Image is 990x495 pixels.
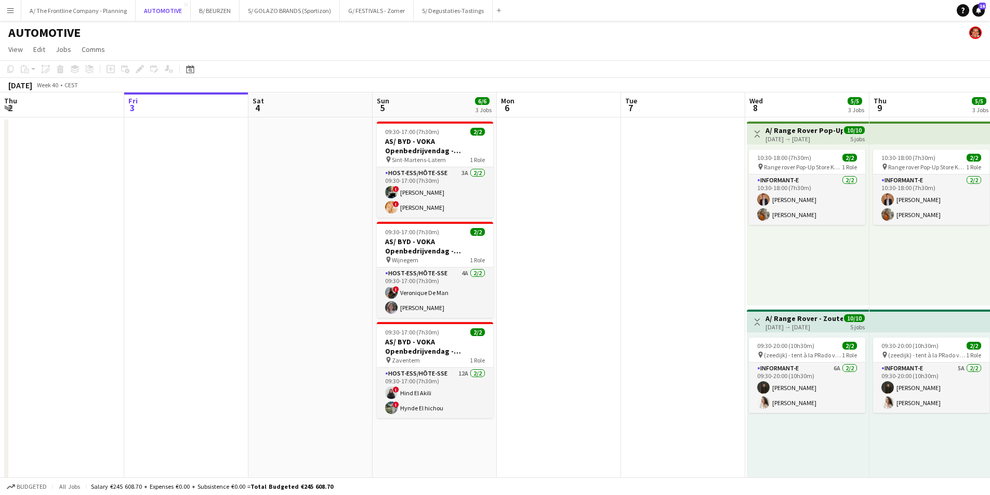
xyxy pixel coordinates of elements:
[393,186,399,192] span: !
[377,368,493,418] app-card-role: Host-ess/Hôte-sse12A2/209:30-17:00 (7h30m)!Hind El Akili!Hynde El hichou
[844,314,865,322] span: 10/10
[966,163,981,171] span: 1 Role
[476,106,492,114] div: 3 Jobs
[624,102,637,114] span: 7
[470,156,485,164] span: 1 Role
[8,25,81,41] h1: AUTOMOTIVE
[8,80,32,90] div: [DATE]
[749,338,865,413] app-job-card: 09:30-20:00 (10h30m)2/2 (zeedijk) - tent à la PRado vorig jaar1 RoleInformant-e6A2/209:30-20:00 (...
[625,96,637,105] span: Tue
[392,356,420,364] span: Zaventem
[972,97,986,105] span: 5/5
[765,314,843,323] h3: A/ Range Rover - Zoute Grand Prix: Zoute GALLERY - (08-12/10/25) - Uren + Taken TBC
[8,45,23,54] span: View
[850,322,865,331] div: 5 jobs
[842,163,857,171] span: 1 Role
[881,342,939,350] span: 09:30-20:00 (10h30m)
[873,150,989,225] app-job-card: 10:30-18:00 (7h30m)2/2 Range rover Pop-Up Store Knokke in Kunstgalerij [PERSON_NAME]1 RoleInforma...
[385,128,439,136] span: 09:30-17:00 (7h30m)
[765,135,843,143] div: [DATE] → [DATE]
[850,134,865,143] div: 5 jobs
[3,102,17,114] span: 2
[377,237,493,256] h3: AS/ BYD - VOKA Openbedrijvendag - Wijnegem
[844,126,865,134] span: 10/10
[377,167,493,218] app-card-role: Host-ess/Hôte-sse3A2/209:30-17:00 (7h30m)![PERSON_NAME]![PERSON_NAME]
[82,45,105,54] span: Comms
[57,483,82,490] span: All jobs
[499,102,514,114] span: 6
[873,363,989,413] app-card-role: Informant-e5A2/209:30-20:00 (10h30m)[PERSON_NAME][PERSON_NAME]
[34,81,60,89] span: Week 40
[375,102,389,114] span: 5
[253,96,264,105] span: Sat
[764,351,842,359] span: (zeedijk) - tent à la PRado vorig jaar
[749,96,763,105] span: Wed
[874,96,887,105] span: Thu
[848,106,864,114] div: 3 Jobs
[470,256,485,264] span: 1 Role
[77,43,109,56] a: Comms
[5,481,48,492] button: Budgeted
[414,1,493,21] button: S/ Degustaties-Tastings
[33,45,45,54] span: Edit
[969,26,982,39] app-user-avatar: Peter Desart
[385,328,439,336] span: 09:30-17:00 (7h30m)
[842,154,857,162] span: 2/2
[385,228,439,236] span: 09:30-17:00 (7h30m)
[377,122,493,218] app-job-card: 09:30-17:00 (7h30m)2/2AS/ BYD - VOKA Openbedrijvendag - [GEOGRAPHIC_DATA] Sint-Martens-Latem1 Rol...
[29,43,49,56] a: Edit
[250,483,333,490] span: Total Budgeted €245 608.70
[470,228,485,236] span: 2/2
[765,126,843,135] h3: A/ Range Rover Pop-Up Scene by Range Rover - Zoute Grand Prix - (08-12/10/25) - Uren + Taken TBC
[470,328,485,336] span: 2/2
[392,156,446,164] span: Sint-Martens-Latem
[475,97,490,105] span: 6/6
[749,363,865,413] app-card-role: Informant-e6A2/209:30-20:00 (10h30m)[PERSON_NAME][PERSON_NAME]
[393,201,399,207] span: !
[873,338,989,413] app-job-card: 09:30-20:00 (10h30m)2/2 (zeedijk) - tent à la PRado vorig jaar1 RoleInformant-e5A2/209:30-20:00 (...
[377,96,389,105] span: Sun
[757,342,814,350] span: 09:30-20:00 (10h30m)
[848,97,862,105] span: 5/5
[377,337,493,356] h3: AS/ BYD - VOKA Openbedrijvendag - Zaventem
[377,222,493,318] app-job-card: 09:30-17:00 (7h30m)2/2AS/ BYD - VOKA Openbedrijvendag - Wijnegem Wijnegem1 RoleHost-ess/Hôte-sse4...
[470,128,485,136] span: 2/2
[881,154,935,162] span: 10:30-18:00 (7h30m)
[470,356,485,364] span: 1 Role
[967,342,981,350] span: 2/2
[21,1,136,21] button: A/ The Frontline Company - Planning
[240,1,340,21] button: S/ GOLAZO BRANDS (Sportizon)
[749,175,865,225] app-card-role: Informant-e2/210:30-18:00 (7h30m)[PERSON_NAME][PERSON_NAME]
[979,3,986,9] span: 16
[972,4,985,17] a: 16
[392,256,418,264] span: Wijnegem
[4,96,17,105] span: Thu
[888,351,966,359] span: (zeedijk) - tent à la PRado vorig jaar
[127,102,138,114] span: 3
[749,150,865,225] app-job-card: 10:30-18:00 (7h30m)2/2 Range rover Pop-Up Store Knokke in Kunstgalerij [PERSON_NAME]1 RoleInforma...
[377,322,493,418] app-job-card: 09:30-17:00 (7h30m)2/2AS/ BYD - VOKA Openbedrijvendag - Zaventem Zaventem1 RoleHost-ess/Hôte-sse1...
[136,1,191,21] button: AUTOMOTIVE
[501,96,514,105] span: Mon
[340,1,414,21] button: G/ FESTIVALS - Zomer
[393,386,399,393] span: !
[872,102,887,114] span: 9
[888,163,966,171] span: Range rover Pop-Up Store Knokke in Kunstgalerij [PERSON_NAME]
[393,286,399,292] span: !
[191,1,240,21] button: B/ BEURZEN
[377,267,493,318] app-card-role: Host-ess/Hôte-sse4A2/209:30-17:00 (7h30m)!Veronique De Man[PERSON_NAME]
[393,402,399,408] span: !
[64,81,78,89] div: CEST
[842,342,857,350] span: 2/2
[17,483,47,490] span: Budgeted
[842,351,857,359] span: 1 Role
[128,96,138,105] span: Fri
[873,175,989,225] app-card-role: Informant-e2/210:30-18:00 (7h30m)[PERSON_NAME][PERSON_NAME]
[764,163,842,171] span: Range rover Pop-Up Store Knokke in Kunstgalerij [PERSON_NAME]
